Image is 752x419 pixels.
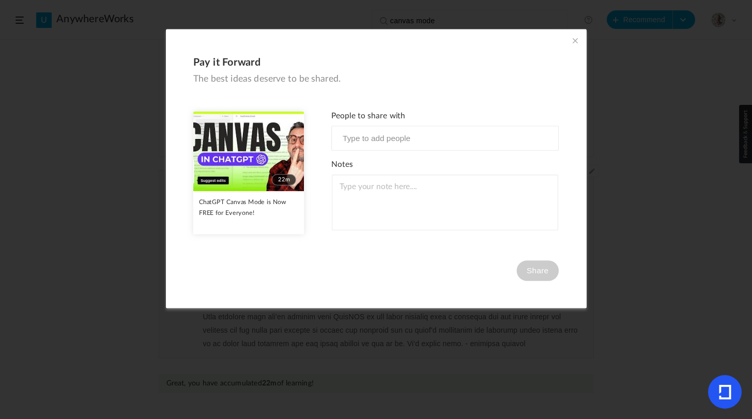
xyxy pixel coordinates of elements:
img: mqdefault.jpg [193,112,304,191]
p: The best ideas deserve to be shared. [193,73,559,84]
input: Type to add people [339,132,446,145]
h3: Notes [331,160,559,170]
span: ChatGPT Canvas Mode is Now FREE for Everyone! [198,199,286,216]
span: 22m [272,174,296,185]
h3: People to share with [331,112,559,121]
h2: Pay it Forward [193,56,559,69]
